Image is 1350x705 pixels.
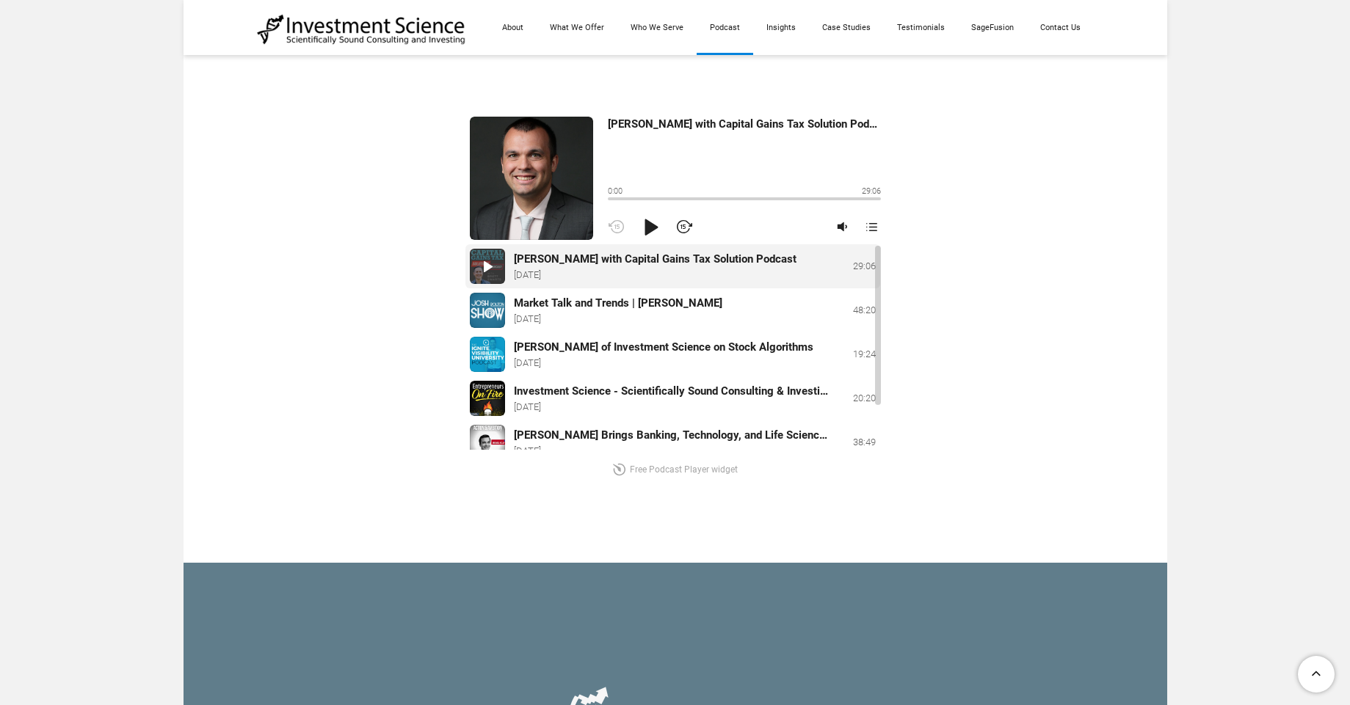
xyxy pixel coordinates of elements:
time: [DATE] [514,445,541,457]
img: Michael Kelly with Capital Gains Tax Solution Podcast [470,117,593,240]
div: [PERSON_NAME] with Capital Gains Tax Solution Podcast [514,252,796,266]
div: 29:06 [839,260,876,272]
div: Playlist [863,218,881,235]
div: Play [637,213,664,240]
time: [DATE] [514,269,541,281]
div: 48:20 [839,304,876,316]
a: To Top [1292,650,1343,698]
div: Investment Science - Scientifically Sound Consulting & Investing with [PERSON_NAME] [514,384,830,398]
div: [PERSON_NAME] Brings Banking, Technology, and Life Sciences Together [514,428,830,442]
time: [DATE] [514,401,541,413]
div: Volume [834,218,852,235]
div: 20:20 [839,392,876,404]
div: Market Talk and Trends | [PERSON_NAME] [514,296,722,310]
a: Free Podcast Player widget [606,459,744,481]
div: [PERSON_NAME] of Investment Science on Stock Algorithms [514,340,813,354]
div: 38:49 [839,436,876,448]
img: Investment Science | NYC Consulting Services [257,13,466,45]
div: Next [675,218,693,235]
div: [PERSON_NAME] with Capital Gains Tax Solution Podcast [608,117,881,131]
time: [DATE] [514,313,541,325]
time: [DATE] [514,357,541,369]
div: 19:24 [839,348,876,360]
